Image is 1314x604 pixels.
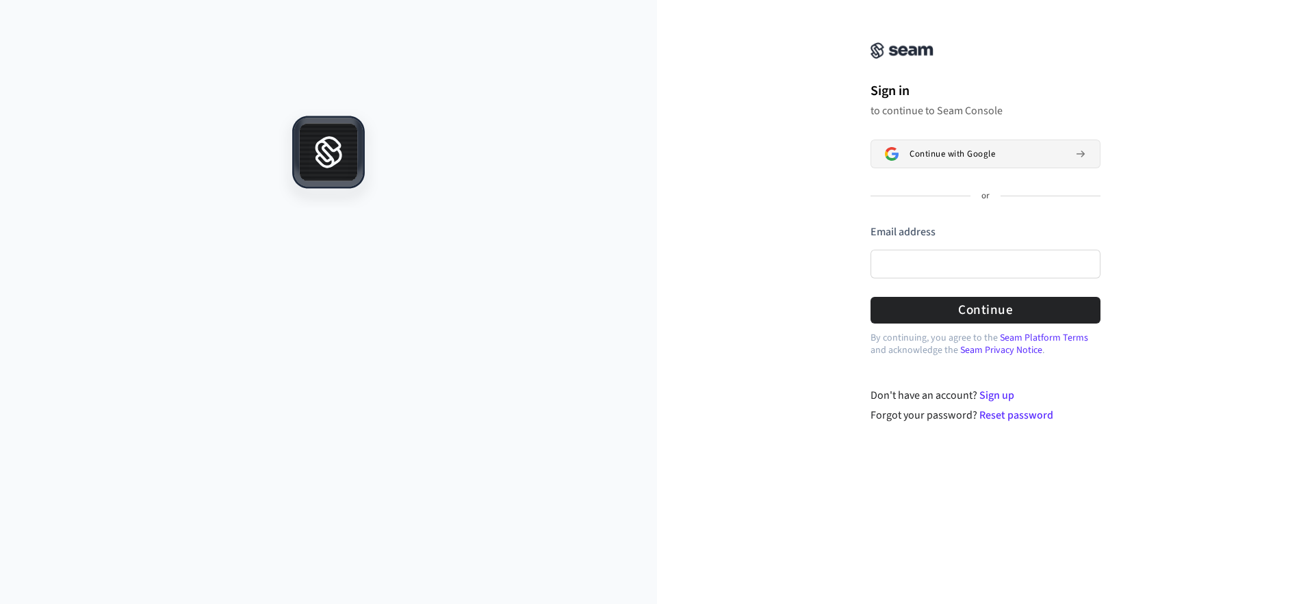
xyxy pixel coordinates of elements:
a: Reset password [979,408,1053,423]
a: Seam Privacy Notice [960,343,1042,357]
p: By continuing, you agree to the and acknowledge the . [871,332,1100,356]
span: Continue with Google [910,148,995,159]
h1: Sign in [871,81,1100,101]
button: Sign in with GoogleContinue with Google [871,140,1100,168]
button: Continue [871,297,1100,324]
p: to continue to Seam Console [871,104,1100,118]
label: Email address [871,224,936,239]
p: or [981,190,990,202]
div: Forgot your password? [871,407,1101,423]
img: Sign in with Google [885,147,899,161]
img: Seam Console [871,42,933,59]
a: Sign up [979,388,1014,403]
a: Seam Platform Terms [1000,331,1088,345]
div: Don't have an account? [871,387,1101,404]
